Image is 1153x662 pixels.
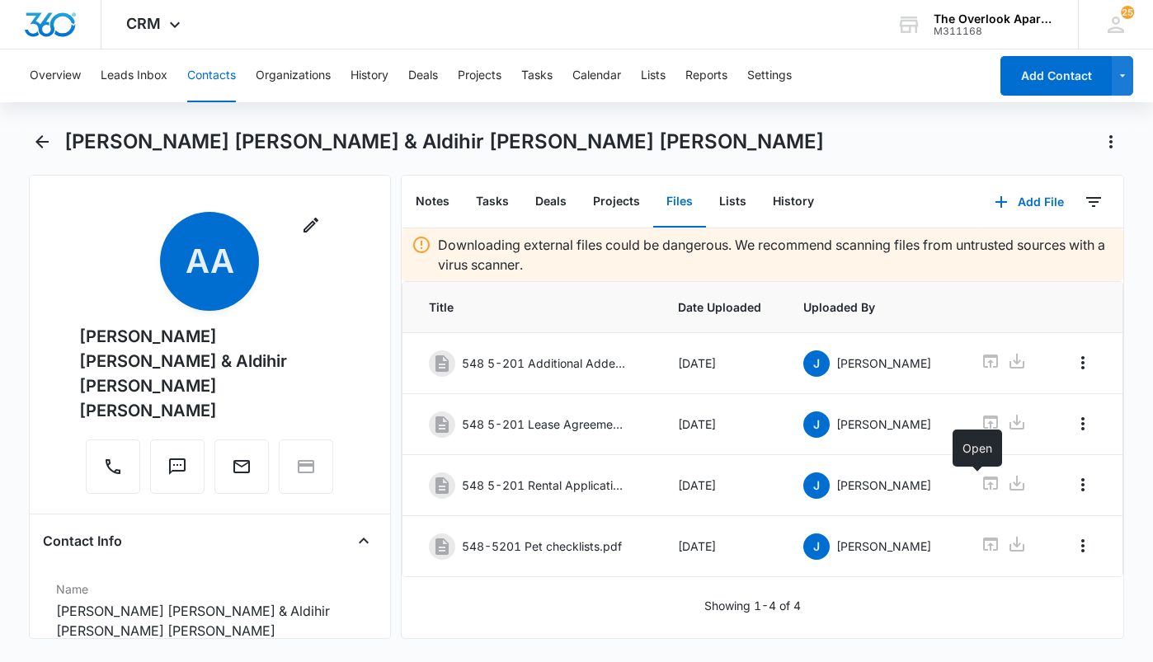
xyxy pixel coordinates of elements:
[803,350,830,377] span: J
[429,298,638,316] span: Title
[86,439,140,494] button: Call
[803,472,830,499] span: J
[458,49,501,102] button: Projects
[760,176,827,228] button: History
[56,580,364,598] label: Name
[101,49,167,102] button: Leads Inbox
[522,176,580,228] button: Deals
[953,430,1002,467] div: Open
[56,601,364,641] dd: [PERSON_NAME] [PERSON_NAME] & Aldihir [PERSON_NAME] [PERSON_NAME]
[704,597,801,614] p: Showing 1-4 of 4
[803,533,830,560] span: J
[29,129,54,155] button: Back
[256,49,331,102] button: Organizations
[187,49,236,102] button: Contacts
[658,455,784,516] td: [DATE]
[836,416,931,433] p: [PERSON_NAME]
[160,212,259,311] span: AA
[1070,350,1096,376] button: Overflow Menu
[351,49,388,102] button: History
[678,298,764,316] span: Date Uploaded
[1098,129,1124,155] button: Actions
[658,516,784,577] td: [DATE]
[706,176,760,228] button: Lists
[934,12,1054,26] div: account name
[685,49,727,102] button: Reports
[402,176,463,228] button: Notes
[836,538,931,555] p: [PERSON_NAME]
[351,528,377,554] button: Close
[126,15,161,32] span: CRM
[521,49,553,102] button: Tasks
[64,129,824,154] h1: [PERSON_NAME] [PERSON_NAME] & Aldihir [PERSON_NAME] [PERSON_NAME]
[836,354,931,372] p: [PERSON_NAME]
[408,49,438,102] button: Deals
[150,439,205,494] button: Text
[462,354,627,372] p: 548 5-201 Additional Addendums.pdf
[30,49,81,102] button: Overview
[934,26,1054,37] div: account id
[658,333,784,394] td: [DATE]
[653,176,706,228] button: Files
[1070,411,1096,437] button: Overflow Menu
[86,465,140,479] a: Call
[462,538,622,555] p: 548-5201 Pet checklists.pdf
[438,235,1113,275] p: Downloading external files could be dangerous. We recommend scanning files from untrusted sources...
[1080,189,1107,215] button: Filters
[803,298,941,316] span: Uploaded By
[43,531,122,551] h4: Contact Info
[836,477,931,494] p: [PERSON_NAME]
[79,324,341,423] div: [PERSON_NAME] [PERSON_NAME] & Aldihir [PERSON_NAME] [PERSON_NAME]
[1121,6,1134,19] span: 25
[214,439,269,494] button: Email
[150,465,205,479] a: Text
[580,176,653,228] button: Projects
[658,394,784,455] td: [DATE]
[214,465,269,479] a: Email
[1000,56,1112,96] button: Add Contact
[572,49,621,102] button: Calendar
[1070,472,1096,498] button: Overflow Menu
[1070,533,1096,559] button: Overflow Menu
[462,477,627,494] p: 548 5-201 Rental Applications.pdf
[641,49,666,102] button: Lists
[978,182,1080,222] button: Add File
[1121,6,1134,19] div: notifications count
[43,574,377,648] div: Name[PERSON_NAME] [PERSON_NAME] & Aldihir [PERSON_NAME] [PERSON_NAME]
[462,416,627,433] p: 548 5-201 Lease Agreement.pdf
[463,176,522,228] button: Tasks
[803,411,830,438] span: J
[747,49,792,102] button: Settings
